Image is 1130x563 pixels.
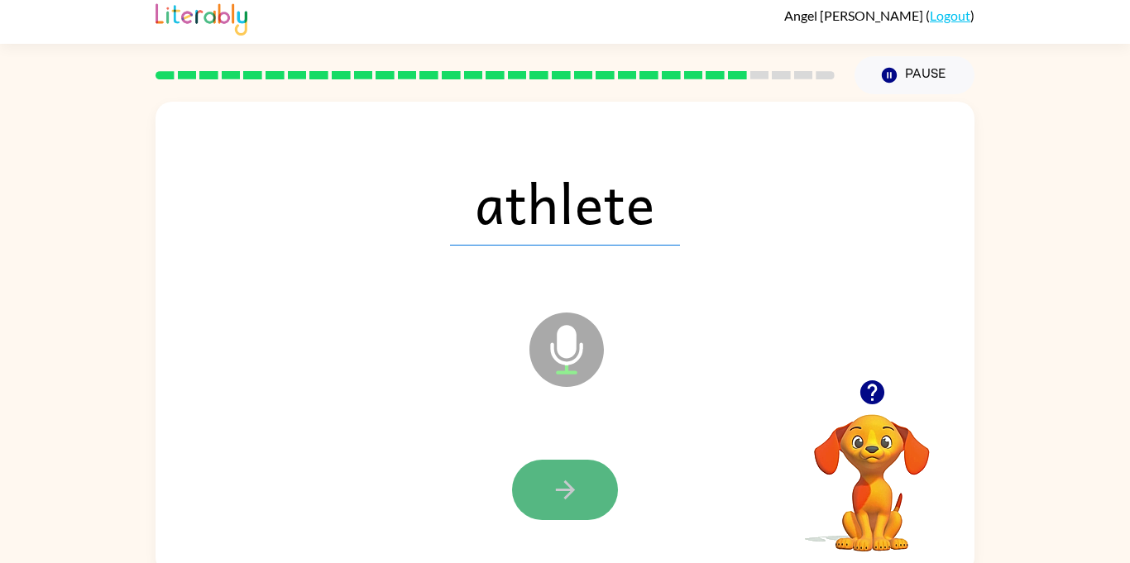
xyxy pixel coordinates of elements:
a: Logout [930,7,970,23]
span: Angel [PERSON_NAME] [784,7,926,23]
video: Your browser must support playing .mp4 files to use Literably. Please try using another browser. [789,389,955,554]
button: Pause [855,56,974,94]
span: athlete [450,160,680,246]
div: ( ) [784,7,974,23]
